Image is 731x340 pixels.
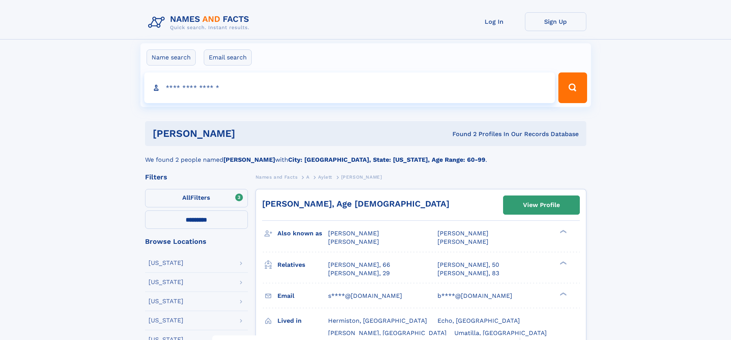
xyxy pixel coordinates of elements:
a: [PERSON_NAME], 50 [437,261,499,269]
b: City: [GEOGRAPHIC_DATA], State: [US_STATE], Age Range: 60-99 [288,156,485,163]
img: Logo Names and Facts [145,12,256,33]
a: Sign Up [525,12,586,31]
a: [PERSON_NAME], Age [DEMOGRAPHIC_DATA] [262,199,449,209]
span: [PERSON_NAME] [437,230,488,237]
div: [US_STATE] [149,260,183,266]
a: A [306,172,310,182]
h3: Also known as [277,227,328,240]
span: [PERSON_NAME] [341,174,382,180]
div: We found 2 people named with . [145,146,586,164]
h3: Relatives [277,258,328,271]
div: ❯ [558,291,567,296]
a: View Profile [503,196,579,214]
div: Found 2 Profiles In Our Records Database [344,130,579,138]
span: All [182,194,190,201]
h1: [PERSON_NAME] [153,129,344,138]
span: Umatilla, [GEOGRAPHIC_DATA] [454,329,547,337]
button: Search Button [558,72,587,103]
h3: Lived in [277,314,328,327]
div: ❯ [558,260,567,265]
label: Filters [145,189,248,207]
span: [PERSON_NAME] [328,238,379,245]
div: View Profile [523,196,560,214]
a: Names and Facts [256,172,298,182]
a: [PERSON_NAME], 83 [437,269,499,278]
span: Echo, [GEOGRAPHIC_DATA] [437,317,520,324]
a: [PERSON_NAME], 66 [328,261,390,269]
h3: Email [277,289,328,302]
span: [PERSON_NAME] [437,238,488,245]
b: [PERSON_NAME] [223,156,275,163]
span: Aylett [318,174,332,180]
div: [US_STATE] [149,279,183,285]
span: A [306,174,310,180]
a: Log In [464,12,525,31]
input: search input [144,72,555,103]
label: Name search [147,49,196,66]
div: Filters [145,174,248,181]
div: ❯ [558,229,567,234]
span: Hermiston, [GEOGRAPHIC_DATA] [328,317,427,324]
div: [US_STATE] [149,317,183,324]
a: Aylett [318,172,332,182]
div: [US_STATE] [149,298,183,304]
a: [PERSON_NAME], 29 [328,269,390,278]
span: [PERSON_NAME], [GEOGRAPHIC_DATA] [328,329,447,337]
span: [PERSON_NAME] [328,230,379,237]
label: Email search [204,49,252,66]
div: Browse Locations [145,238,248,245]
